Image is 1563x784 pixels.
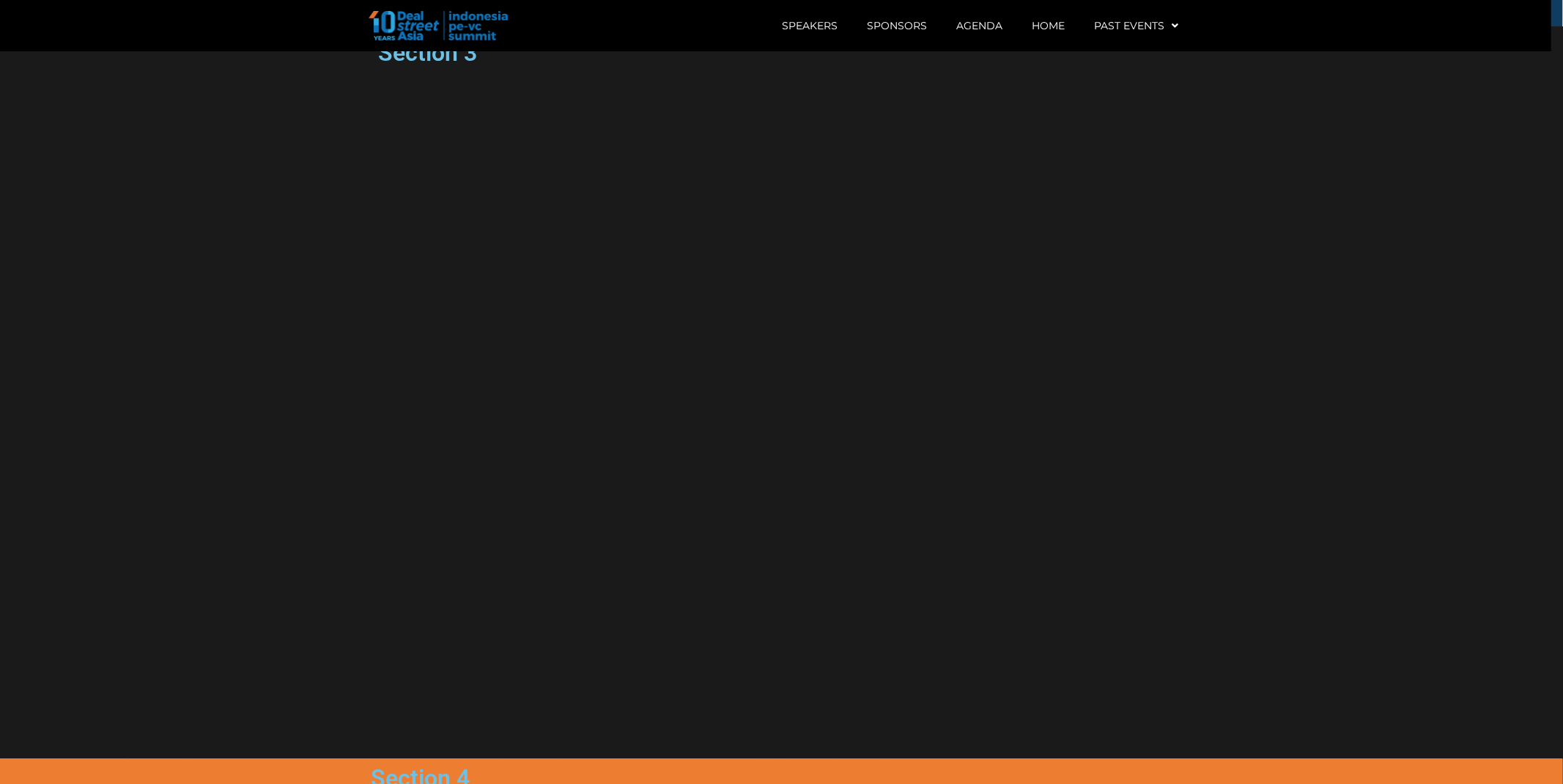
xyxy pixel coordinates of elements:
[942,9,1017,42] a: Agenda
[1017,9,1079,42] a: Home
[852,9,942,42] a: Sponsors
[1079,9,1193,42] a: Past Events
[379,41,775,64] h2: Section 3
[767,9,852,42] a: Speakers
